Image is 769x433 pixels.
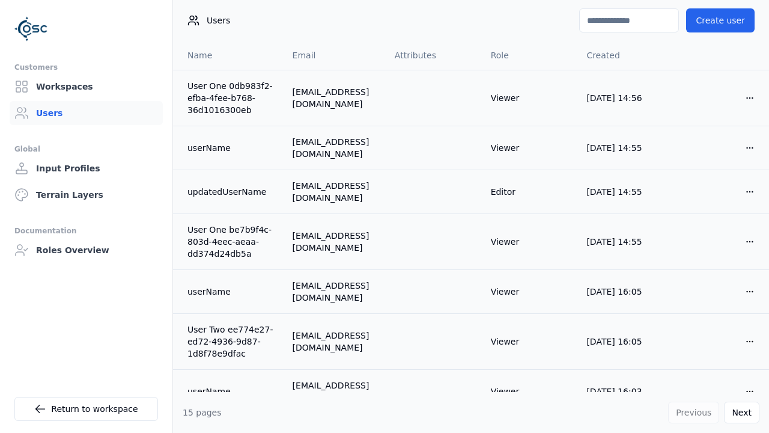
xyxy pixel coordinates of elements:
[385,41,481,70] th: Attributes
[14,142,158,156] div: Global
[293,280,375,304] div: [EMAIL_ADDRESS][DOMAIN_NAME]
[293,136,375,160] div: [EMAIL_ADDRESS][DOMAIN_NAME]
[586,92,663,104] div: [DATE] 14:56
[586,186,663,198] div: [DATE] 14:55
[187,80,273,116] a: User One 0db983f2-efba-4fee-b768-36d1016300eb
[491,186,568,198] div: Editor
[14,60,158,75] div: Customers
[187,186,273,198] a: updatedUserName
[187,385,273,398] a: userName
[14,397,158,421] a: Return to workspace
[586,142,663,154] div: [DATE] 14:55
[10,238,163,262] a: Roles Overview
[14,12,48,46] img: Logo
[577,41,673,70] th: Created
[686,8,755,32] button: Create user
[173,41,283,70] th: Name
[724,402,759,423] button: Next
[293,180,375,204] div: [EMAIL_ADDRESS][DOMAIN_NAME]
[207,14,230,26] span: Users
[187,142,273,154] a: userName
[491,286,568,298] div: Viewer
[14,224,158,238] div: Documentation
[10,183,163,207] a: Terrain Layers
[293,379,375,404] div: [EMAIL_ADDRESS][DOMAIN_NAME]
[491,142,568,154] div: Viewer
[586,336,663,348] div: [DATE] 16:05
[586,286,663,298] div: [DATE] 16:05
[491,385,568,398] div: Viewer
[187,224,273,260] a: User One be7b9f4c-803d-4eec-aeaa-dd374d24db5a
[183,408,222,417] span: 15 pages
[293,230,375,254] div: [EMAIL_ADDRESS][DOMAIN_NAME]
[10,101,163,125] a: Users
[10,156,163,180] a: Input Profiles
[491,336,568,348] div: Viewer
[586,385,663,398] div: [DATE] 16:03
[187,286,273,298] a: userName
[283,41,385,70] th: Email
[586,236,663,248] div: [DATE] 14:55
[187,324,273,360] a: User Two ee774e27-ed72-4936-9d87-1d8f78e9dfac
[10,75,163,99] a: Workspaces
[293,330,375,354] div: [EMAIL_ADDRESS][DOMAIN_NAME]
[293,86,375,110] div: [EMAIL_ADDRESS][DOMAIN_NAME]
[491,92,568,104] div: Viewer
[491,236,568,248] div: Viewer
[481,41,577,70] th: Role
